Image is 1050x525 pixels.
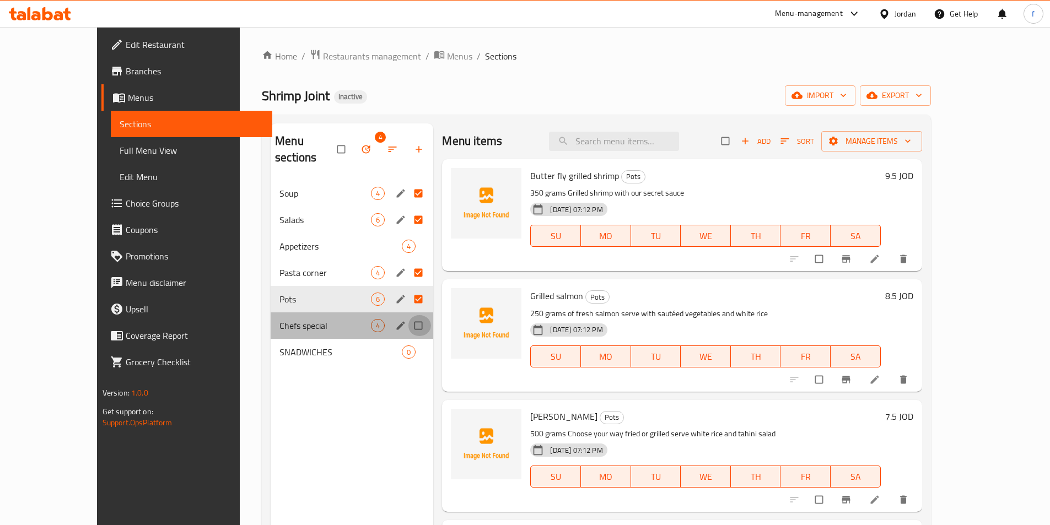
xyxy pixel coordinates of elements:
a: Promotions [101,243,272,269]
span: Select all sections [331,139,354,160]
a: Menu disclaimer [101,269,272,296]
img: Butter fly grilled shrimp [451,168,521,239]
span: MO [585,349,627,365]
p: 350 grams Grilled shrimp with our secret sauce [530,186,880,200]
span: FR [785,349,826,365]
span: Coverage Report [126,329,263,342]
span: Add item [738,133,773,150]
a: Grocery Checklist [101,349,272,375]
div: Salads6edit [271,207,433,233]
div: Chefs special4edit [271,312,433,339]
span: Grocery Checklist [126,355,263,369]
span: Pots [622,170,645,183]
div: Appetizers4 [271,233,433,259]
span: Full Menu View [120,144,263,157]
button: TU [631,225,681,247]
span: TH [735,349,777,365]
a: Edit menu item [869,374,882,385]
span: import [794,89,847,102]
span: Select to update [809,248,832,269]
span: Manage items [830,134,913,148]
a: Menus [101,84,272,111]
span: Pots [600,411,623,424]
span: Branches [126,64,263,78]
h6: 7.5 JOD [885,409,913,424]
button: Branch-specific-item [834,367,860,392]
span: MO [585,228,627,244]
span: TH [735,469,777,485]
span: 4 [371,321,384,331]
p: 250 grams of fresh salmon serve with sautéed vegetables and white rice [530,307,880,321]
span: Soup [279,187,371,200]
button: delete [891,247,918,271]
a: Home [262,50,297,63]
span: 6 [371,294,384,305]
p: 500 grams Choose your way fried or grilled serve white rice and tahini salad [530,427,880,441]
span: FR [785,469,826,485]
li: / [426,50,429,63]
span: Chefs special [279,319,371,332]
div: Pots [621,170,645,183]
div: Appetizers [279,240,402,253]
a: Coupons [101,217,272,243]
span: [DATE] 07:12 PM [546,445,607,456]
span: Shrimp Joint [262,83,330,108]
div: Pasta corner [279,266,371,279]
span: TU [636,228,677,244]
span: SU [535,469,576,485]
button: MO [581,466,631,488]
span: Sections [485,50,516,63]
a: Upsell [101,296,272,322]
button: SA [831,466,881,488]
span: SU [535,349,576,365]
span: 4 [371,188,384,199]
a: Edit Restaurant [101,31,272,58]
div: items [402,240,416,253]
span: Inactive [334,92,367,101]
button: SU [530,225,580,247]
span: WE [685,228,726,244]
button: WE [681,466,731,488]
span: Sections [120,117,263,131]
img: Grilled salmon [451,288,521,359]
button: SU [530,345,580,367]
button: Branch-specific-item [834,488,860,512]
button: SU [530,466,580,488]
span: Menus [447,50,472,63]
div: Pots [600,411,624,424]
nav: Menu sections [271,176,433,370]
div: Pots [585,290,610,304]
div: items [402,345,416,359]
button: FR [780,225,831,247]
li: / [477,50,481,63]
span: Add [741,135,771,148]
button: edit [394,213,410,227]
button: SA [831,345,881,367]
button: export [860,85,931,106]
span: Pots [279,293,371,306]
span: Select to update [809,489,832,510]
h2: Menu sections [275,133,337,166]
span: 6 [371,215,384,225]
button: TU [631,345,681,367]
span: WE [685,349,726,365]
input: search [549,132,679,151]
span: Version: [103,386,130,400]
span: Sort sections [380,137,407,161]
span: WE [685,469,726,485]
a: Support.OpsPlatform [103,415,173,430]
span: Coupons [126,223,263,236]
div: Pots6edit [271,286,433,312]
span: Menus [128,91,263,104]
span: Upsell [126,302,263,316]
span: export [869,89,922,102]
button: delete [891,488,918,512]
button: FR [780,345,831,367]
a: Choice Groups [101,190,272,217]
h6: 9.5 JOD [885,168,913,183]
a: Menus [434,49,472,63]
span: Sort [780,135,814,148]
span: SU [535,228,576,244]
div: items [371,293,385,306]
div: Pasta corner4edit [271,259,433,286]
